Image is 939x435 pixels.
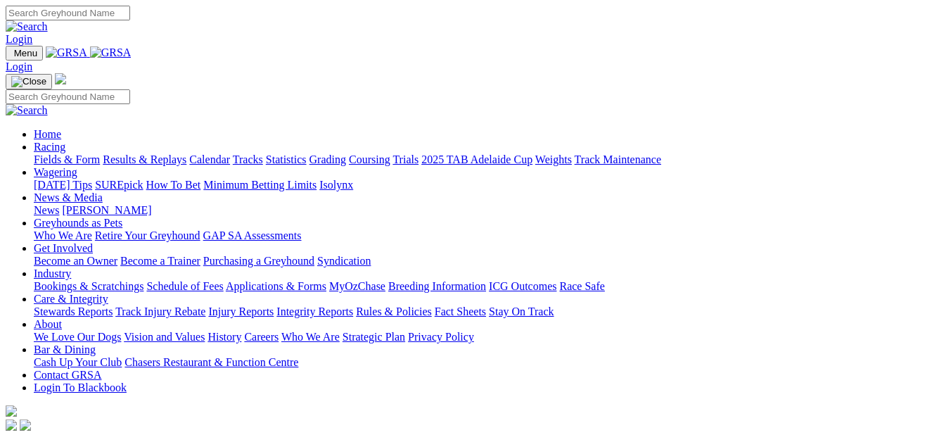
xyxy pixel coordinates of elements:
[120,255,200,267] a: Become a Trainer
[208,305,274,317] a: Injury Reports
[6,20,48,33] img: Search
[34,356,933,369] div: Bar & Dining
[34,242,93,254] a: Get Involved
[146,280,223,292] a: Schedule of Fees
[34,128,61,140] a: Home
[124,331,205,343] a: Vision and Values
[34,343,96,355] a: Bar & Dining
[34,141,65,153] a: Racing
[90,46,132,59] img: GRSA
[6,104,48,117] img: Search
[34,331,933,343] div: About
[435,305,486,317] a: Fact Sheets
[34,217,122,229] a: Greyhounds as Pets
[55,73,66,84] img: logo-grsa-white.png
[34,179,933,191] div: Wagering
[329,280,385,292] a: MyOzChase
[95,229,200,241] a: Retire Your Greyhound
[34,153,100,165] a: Fields & Form
[34,280,143,292] a: Bookings & Scratchings
[203,179,317,191] a: Minimum Betting Limits
[146,179,201,191] a: How To Bet
[559,280,604,292] a: Race Safe
[575,153,661,165] a: Track Maintenance
[20,420,31,431] img: twitter.svg
[62,204,151,216] a: [PERSON_NAME]
[6,405,17,417] img: logo-grsa-white.png
[343,331,405,343] a: Strategic Plan
[489,305,554,317] a: Stay On Track
[317,255,371,267] a: Syndication
[34,382,127,393] a: Login To Blackbook
[203,255,314,267] a: Purchasing a Greyhound
[95,179,143,191] a: SUREpick
[34,191,103,203] a: News & Media
[34,255,933,267] div: Get Involved
[6,89,130,104] input: Search
[34,331,121,343] a: We Love Our Dogs
[103,153,186,165] a: Results & Replays
[34,305,113,317] a: Stewards Reports
[421,153,532,165] a: 2025 TAB Adelaide Cup
[6,61,32,72] a: Login
[46,46,87,59] img: GRSA
[319,179,353,191] a: Isolynx
[34,305,933,318] div: Care & Integrity
[34,179,92,191] a: [DATE] Tips
[6,33,32,45] a: Login
[34,318,62,330] a: About
[124,356,298,368] a: Chasers Restaurant & Function Centre
[34,293,108,305] a: Care & Integrity
[266,153,307,165] a: Statistics
[6,6,130,20] input: Search
[535,153,572,165] a: Weights
[6,74,52,89] button: Toggle navigation
[34,204,933,217] div: News & Media
[233,153,263,165] a: Tracks
[34,267,71,279] a: Industry
[244,331,279,343] a: Careers
[34,153,933,166] div: Racing
[356,305,432,317] a: Rules & Policies
[34,255,117,267] a: Become an Owner
[392,153,419,165] a: Trials
[34,229,933,242] div: Greyhounds as Pets
[207,331,241,343] a: History
[226,280,326,292] a: Applications & Forms
[189,153,230,165] a: Calendar
[14,48,37,58] span: Menu
[203,229,302,241] a: GAP SA Assessments
[276,305,353,317] a: Integrity Reports
[309,153,346,165] a: Grading
[34,204,59,216] a: News
[388,280,486,292] a: Breeding Information
[349,153,390,165] a: Coursing
[34,166,77,178] a: Wagering
[489,280,556,292] a: ICG Outcomes
[34,356,122,368] a: Cash Up Your Club
[281,331,340,343] a: Who We Are
[6,46,43,61] button: Toggle navigation
[34,229,92,241] a: Who We Are
[34,280,933,293] div: Industry
[6,420,17,431] img: facebook.svg
[408,331,474,343] a: Privacy Policy
[11,76,46,87] img: Close
[34,369,101,381] a: Contact GRSA
[115,305,205,317] a: Track Injury Rebate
